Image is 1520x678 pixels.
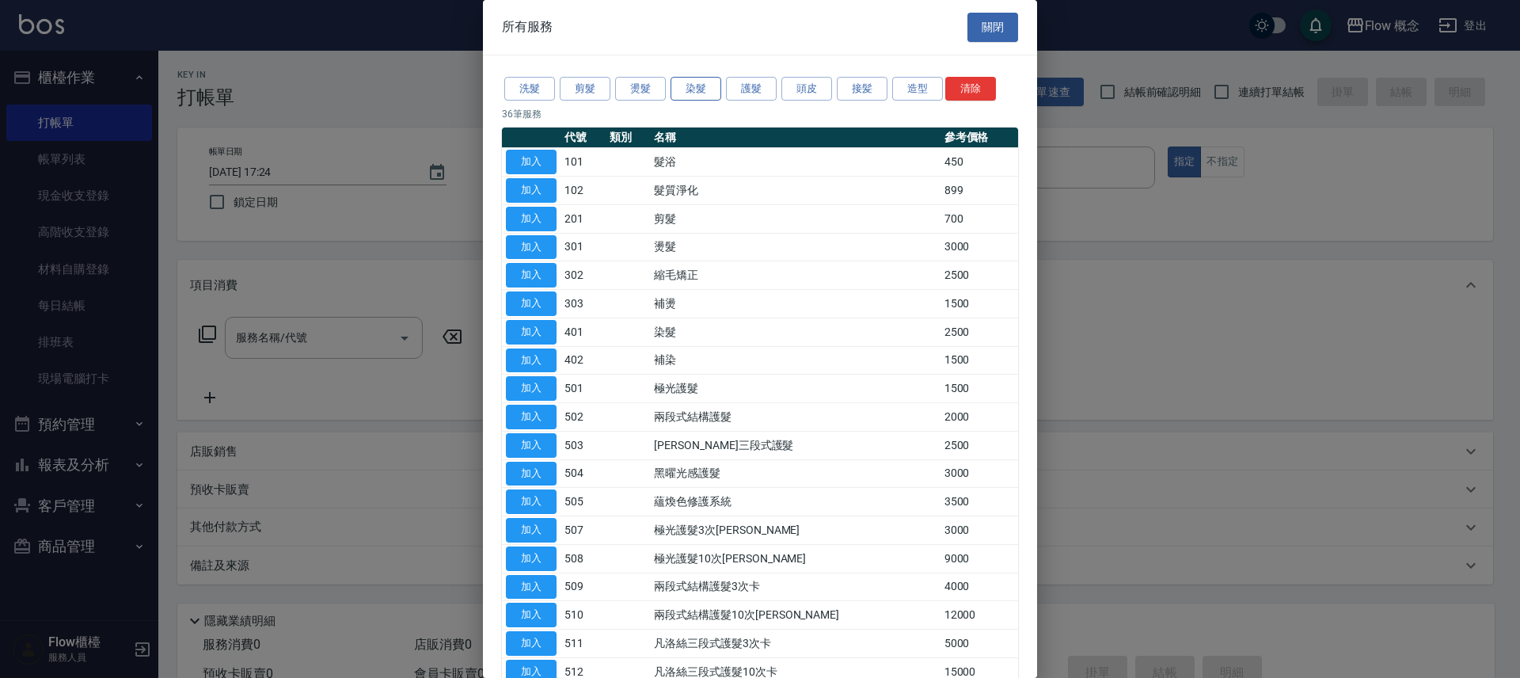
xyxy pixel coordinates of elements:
button: 加入 [506,207,557,231]
button: 加入 [506,349,557,373]
td: 450 [940,148,1018,177]
button: 加入 [506,575,557,600]
td: 補燙 [650,290,940,318]
button: 加入 [506,603,557,627]
td: 2500 [940,431,1018,459]
td: 101 [560,148,606,177]
td: 700 [940,204,1018,233]
button: 加入 [506,518,557,543]
td: 301 [560,233,606,261]
td: 102 [560,177,606,205]
td: 極光護髮 [650,375,940,403]
td: 201 [560,204,606,233]
th: 名稱 [650,128,940,148]
td: 302 [560,261,606,290]
button: 護髮 [726,77,777,101]
button: 加入 [506,489,557,514]
button: 加入 [506,547,557,571]
td: 507 [560,516,606,545]
button: 加入 [506,320,557,345]
td: 899 [940,177,1018,205]
td: 401 [560,318,606,346]
td: 2500 [940,261,1018,290]
button: 加入 [506,405,557,429]
td: 12000 [940,601,1018,630]
td: 剪髮 [650,204,940,233]
p: 36 筆服務 [502,107,1018,121]
td: 503 [560,431,606,459]
td: 兩段式結構護髮10次[PERSON_NAME] [650,601,940,630]
td: [PERSON_NAME]三段式護髮 [650,431,940,459]
td: 凡洛絲三段式護髮3次卡 [650,630,940,658]
td: 3500 [940,488,1018,516]
th: 參考價格 [940,128,1018,148]
button: 加入 [506,433,557,458]
td: 510 [560,601,606,630]
button: 造型 [892,77,943,101]
td: 極光護髮10次[PERSON_NAME] [650,544,940,573]
td: 3000 [940,459,1018,488]
td: 染髮 [650,318,940,346]
td: 補染 [650,346,940,375]
td: 402 [560,346,606,375]
td: 511 [560,630,606,658]
button: 加入 [506,376,557,401]
button: 染髮 [671,77,721,101]
span: 所有服務 [502,19,553,35]
button: 關閉 [967,13,1018,42]
td: 4000 [940,573,1018,601]
td: 505 [560,488,606,516]
td: 兩段式結構護髮3次卡 [650,573,940,601]
td: 黑曜光感護髮 [650,459,940,488]
td: 5000 [940,630,1018,658]
td: 縮毛矯正 [650,261,940,290]
td: 兩段式結構護髮 [650,403,940,432]
td: 極光護髮3次[PERSON_NAME] [650,516,940,545]
td: 509 [560,573,606,601]
td: 燙髮 [650,233,940,261]
th: 代號 [560,128,606,148]
button: 洗髮 [504,77,555,101]
th: 類別 [606,128,651,148]
button: 加入 [506,631,557,656]
button: 清除 [945,77,996,101]
button: 剪髮 [560,77,610,101]
td: 1500 [940,290,1018,318]
button: 加入 [506,462,557,486]
button: 加入 [506,178,557,203]
button: 頭皮 [781,77,832,101]
td: 303 [560,290,606,318]
td: 1500 [940,375,1018,403]
td: 2500 [940,318,1018,346]
button: 加入 [506,291,557,316]
td: 501 [560,375,606,403]
button: 接髪 [837,77,887,101]
td: 蘊煥色修護系統 [650,488,940,516]
td: 508 [560,544,606,573]
button: 加入 [506,150,557,174]
td: 2000 [940,403,1018,432]
td: 9000 [940,544,1018,573]
td: 髮質淨化 [650,177,940,205]
td: 502 [560,403,606,432]
td: 髮浴 [650,148,940,177]
button: 加入 [506,235,557,260]
button: 燙髮 [615,77,666,101]
button: 加入 [506,263,557,288]
td: 1500 [940,346,1018,375]
td: 504 [560,459,606,488]
td: 3000 [940,233,1018,261]
td: 3000 [940,516,1018,545]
